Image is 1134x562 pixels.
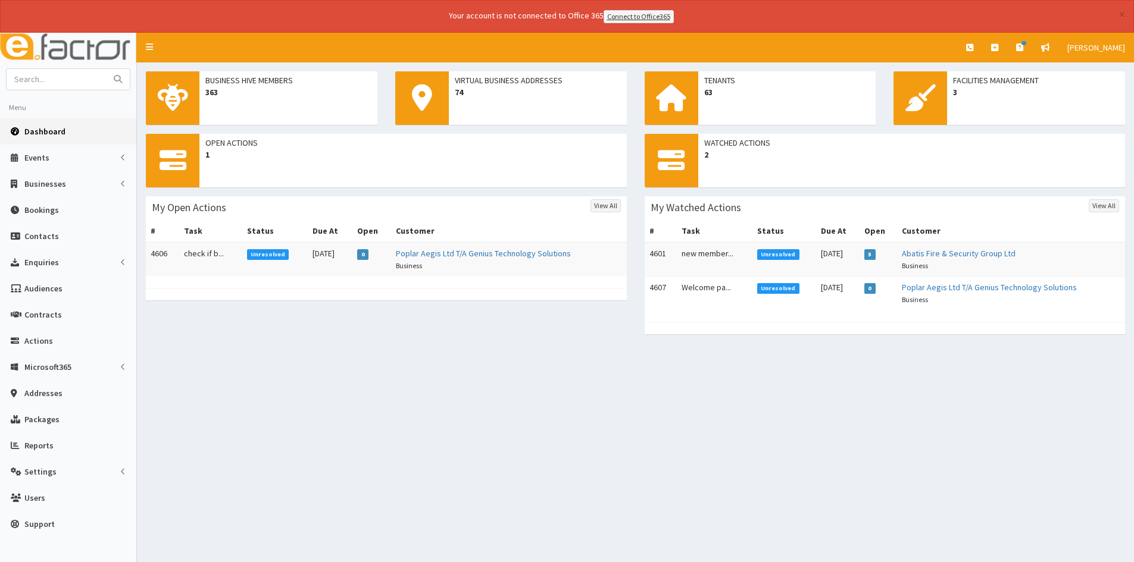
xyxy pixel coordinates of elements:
span: Facilities Management [953,74,1119,86]
span: Bookings [24,205,59,215]
span: 74 [455,86,621,98]
span: [PERSON_NAME] [1067,42,1125,53]
span: Businesses [24,178,66,189]
th: # [146,220,179,242]
td: Welcome pa... [677,276,752,310]
span: 3 [953,86,1119,98]
input: Search... [7,69,107,90]
td: [DATE] [816,276,860,310]
small: Business [396,261,422,270]
th: Task [179,220,242,242]
span: Contracts [24,309,62,320]
span: Watched Actions [704,137,1120,149]
span: 0 [357,249,368,260]
a: Abatis Fire & Security Group Ltd [902,248,1016,259]
span: Contacts [24,231,59,241]
td: 4601 [645,242,677,277]
a: View All [1089,199,1119,212]
th: Open [352,220,391,242]
span: Support [24,519,55,529]
span: 1 [205,149,621,161]
a: [PERSON_NAME] [1058,33,1134,62]
div: Your account is not connected to Office 365 [213,10,910,23]
a: Connect to Office365 [604,10,674,23]
span: Unresolved [247,249,289,260]
span: Unresolved [757,249,799,260]
td: 4606 [146,242,179,276]
span: 363 [205,86,371,98]
span: Microsoft365 [24,362,71,372]
span: Virtual Business Addresses [455,74,621,86]
span: 63 [704,86,870,98]
span: Enquiries [24,257,59,268]
a: Poplar Aegis Ltd T/A Genius Technology Solutions [902,282,1077,293]
span: Packages [24,414,60,425]
th: # [645,220,677,242]
span: Dashboard [24,126,65,137]
a: Poplar Aegis Ltd T/A Genius Technology Solutions [396,248,571,259]
span: Actions [24,335,53,346]
small: Business [902,261,928,270]
th: Task [677,220,752,242]
span: 2 [704,149,1120,161]
th: Status [242,220,308,242]
span: Unresolved [757,283,799,294]
span: Events [24,152,49,163]
td: 4607 [645,276,677,310]
a: View All [591,199,621,212]
th: Customer [391,220,626,242]
span: 0 [864,283,876,294]
th: Due At [816,220,860,242]
td: check if b... [179,242,242,276]
span: Tenants [704,74,870,86]
span: Users [24,492,45,503]
small: Business [902,295,928,304]
span: Audiences [24,283,63,294]
th: Open [860,220,897,242]
span: Reports [24,440,54,451]
span: 5 [864,249,876,260]
td: new member... [677,242,752,277]
td: [DATE] [816,242,860,277]
th: Customer [897,220,1125,242]
h3: My Watched Actions [651,202,741,213]
th: Due At [308,220,352,242]
th: Status [752,220,816,242]
td: [DATE] [308,242,352,276]
h3: My Open Actions [152,202,226,213]
span: Settings [24,466,57,477]
span: Business Hive Members [205,74,371,86]
span: Open Actions [205,137,621,149]
span: Addresses [24,388,63,398]
button: × [1119,8,1125,21]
